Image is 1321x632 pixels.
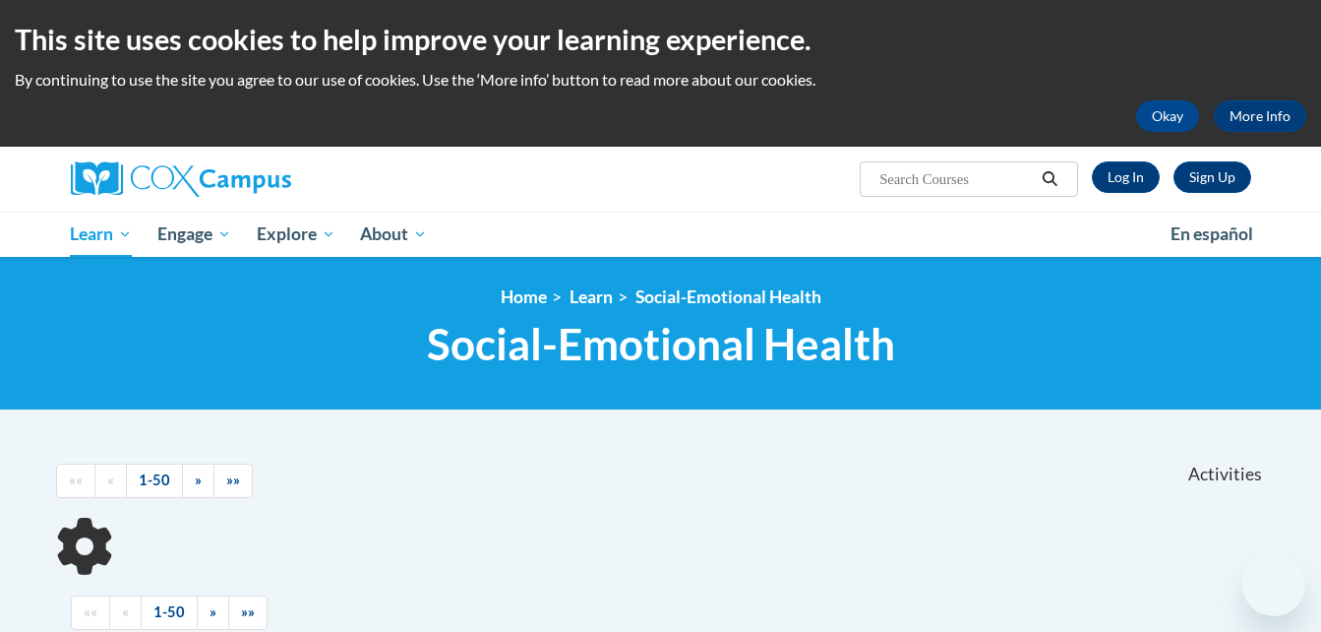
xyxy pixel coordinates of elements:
[157,222,231,246] span: Engage
[15,69,1306,91] p: By continuing to use the site you agree to our use of cookies. Use the ‘More info’ button to read...
[360,222,427,246] span: About
[1214,100,1306,132] a: More Info
[228,596,268,630] a: End
[70,222,132,246] span: Learn
[71,596,110,630] a: Begining
[1158,214,1266,255] a: En español
[570,286,613,307] a: Learn
[71,161,291,197] img: Cox Campus
[347,212,440,257] a: About
[15,20,1306,59] h2: This site uses cookies to help improve your learning experience.
[94,464,127,498] a: Previous
[1136,100,1199,132] button: Okay
[241,603,255,620] span: »»
[1242,553,1305,616] iframe: Button to launch messaging window
[107,472,114,488] span: «
[1173,161,1251,193] a: Register
[1188,464,1262,485] span: Activities
[1035,167,1064,191] button: Search
[145,212,244,257] a: Engage
[213,464,253,498] a: End
[69,472,83,488] span: ««
[1171,223,1253,244] span: En español
[877,167,1035,191] input: Search Courses
[126,464,183,498] a: 1-50
[257,222,335,246] span: Explore
[41,212,1281,257] div: Main menu
[122,603,129,620] span: «
[58,212,146,257] a: Learn
[1092,161,1160,193] a: Log In
[427,318,895,370] span: Social-Emotional Health
[195,472,202,488] span: »
[226,472,240,488] span: »»
[197,596,229,630] a: Next
[182,464,214,498] a: Next
[56,464,95,498] a: Begining
[501,286,547,307] a: Home
[84,603,97,620] span: ««
[109,596,142,630] a: Previous
[210,603,216,620] span: »
[635,286,821,307] a: Social-Emotional Health
[244,212,348,257] a: Explore
[71,161,445,197] a: Cox Campus
[141,596,198,630] a: 1-50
